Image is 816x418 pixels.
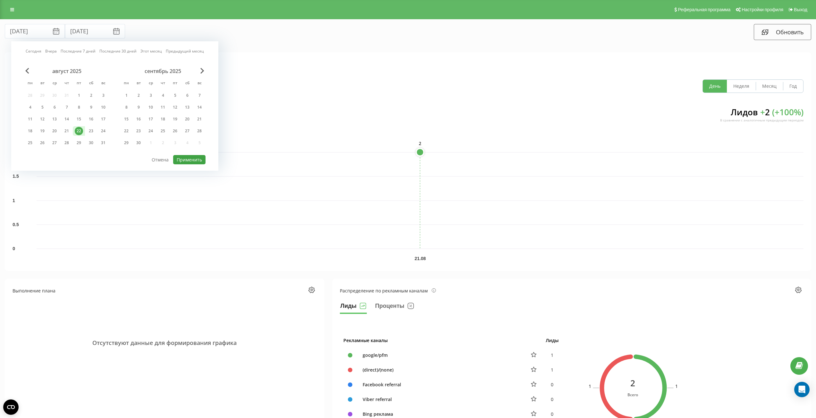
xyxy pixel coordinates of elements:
div: ср 10 сент. 2025 г. [145,102,157,112]
text: 1.5 [13,174,19,179]
div: вт 30 сент. 2025 г. [132,138,145,148]
div: вс 10 авг. 2025 г. [97,102,109,112]
div: 17 [99,115,107,123]
span: Next Month [200,68,204,74]
abbr: среда [50,79,59,88]
div: ср 27 авг. 2025 г. [48,138,61,148]
abbr: суббота [86,79,96,88]
abbr: четверг [158,79,168,88]
div: вс 21 сент. 2025 г. [193,114,206,124]
div: сб 30 авг. 2025 г. [85,138,97,148]
div: 26 [171,127,179,135]
div: чт 11 сент. 2025 г. [157,102,169,112]
div: чт 14 авг. 2025 г. [61,114,73,124]
div: пт 29 авг. 2025 г. [73,138,85,148]
div: 21 [63,127,71,135]
div: пн 15 сент. 2025 г. [120,114,132,124]
div: пн 22 сент. 2025 г. [120,126,132,136]
div: вс 24 авг. 2025 г. [97,126,109,136]
div: вс 7 сент. 2025 г. [193,91,206,100]
div: 4 [159,91,167,100]
td: 0 [542,377,562,392]
abbr: суббота [182,79,192,88]
abbr: воскресенье [98,79,108,88]
div: 27 [183,127,191,135]
div: 7 [63,103,71,111]
div: вт 19 авг. 2025 г. [36,126,48,136]
button: Лиды [340,301,367,314]
div: чт 25 сент. 2025 г. [157,126,169,136]
button: Отмена [148,155,172,164]
div: Отсутствуют данные для формирования графика [13,301,317,384]
div: 16 [134,115,143,123]
div: 14 [195,103,204,111]
div: 22 [122,127,130,135]
a: Этот месяц [140,48,162,54]
div: 15 [122,115,130,123]
a: Последние 7 дней [61,48,96,54]
td: 1 [542,348,562,363]
div: 30 [134,139,143,147]
div: пт 5 сент. 2025 г. [169,91,181,100]
div: Лидов 2 [720,106,803,128]
abbr: пятница [170,79,180,88]
div: вс 17 авг. 2025 г. [97,114,109,124]
span: ( + 100 %) [772,106,803,118]
div: 5 [38,103,46,111]
span: + [760,106,765,118]
div: чт 4 сент. 2025 г. [157,91,169,100]
div: пт 1 авг. 2025 г. [73,91,85,100]
a: Предыдущий месяц [166,48,204,54]
div: 3 [99,91,107,100]
a: Вчера [45,48,57,54]
div: 6 [183,91,191,100]
div: ср 13 авг. 2025 г. [48,114,61,124]
div: сб 27 сент. 2025 г. [181,126,193,136]
abbr: понедельник [122,79,131,88]
div: пн 8 сент. 2025 г. [120,102,132,112]
div: 27 [50,139,59,147]
abbr: понедельник [25,79,35,88]
div: чт 7 авг. 2025 г. [61,102,73,112]
div: вс 28 сент. 2025 г. [193,126,206,136]
div: 25 [159,127,167,135]
span: Реферальная программа [678,7,730,12]
td: 0 [542,392,562,407]
th: Лиды [542,333,562,348]
div: 6 [50,103,59,111]
text: 1 [13,198,15,203]
button: Применить [173,155,206,164]
button: Проценты [374,301,415,314]
div: 15 [75,115,83,123]
div: 21 [195,115,204,123]
div: В сравнении с аналогичным предыдущим периодом [720,118,803,122]
button: День [703,80,727,93]
text: 1 [589,383,591,389]
div: 8 [75,103,83,111]
a: Последние 30 дней [99,48,137,54]
div: вс 14 сент. 2025 г. [193,102,206,112]
div: сб 20 сент. 2025 г. [181,114,193,124]
div: вт 16 сент. 2025 г. [132,114,145,124]
abbr: вторник [134,79,143,88]
div: пн 4 авг. 2025 г. [24,102,36,112]
button: Месяц [756,80,783,93]
div: пт 12 сент. 2025 г. [169,102,181,112]
button: Обновить [754,24,811,40]
div: вт 23 сент. 2025 г. [132,126,145,136]
span: Выход [794,7,807,12]
div: ср 6 авг. 2025 г. [48,102,61,112]
div: чт 18 сент. 2025 г. [157,114,169,124]
div: Распределение по рекламным каналам [340,287,436,294]
div: вс 31 авг. 2025 г. [97,138,109,148]
abbr: воскресенье [195,79,204,88]
span: Previous Month [25,68,29,74]
div: 3 [147,91,155,100]
div: 9 [134,103,143,111]
div: сб 6 сент. 2025 г. [181,91,193,100]
div: 9 [87,103,95,111]
div: ср 3 сент. 2025 г. [145,91,157,100]
div: пт 22 авг. 2025 г. [73,126,85,136]
div: 17 [147,115,155,123]
div: 1 [75,91,83,100]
